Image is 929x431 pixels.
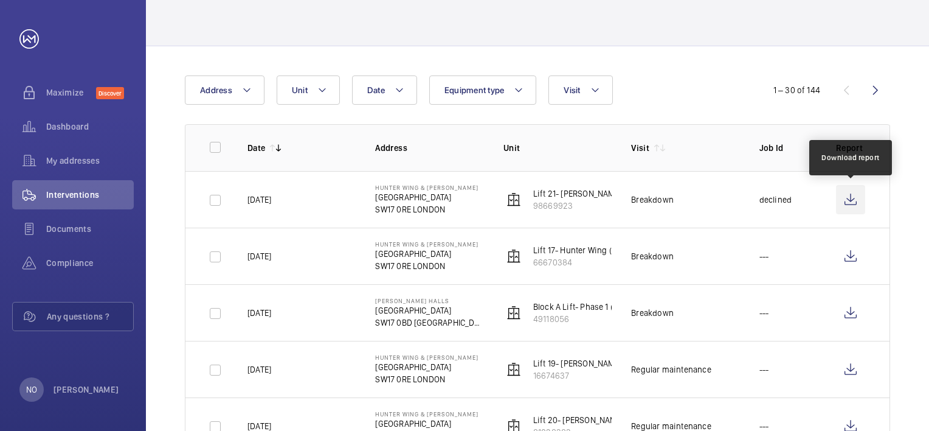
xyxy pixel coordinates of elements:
p: [GEOGRAPHIC_DATA] [375,418,478,430]
div: Download report [821,152,880,163]
span: My addresses [46,155,134,167]
p: --- [759,363,769,376]
p: [DATE] [247,363,271,376]
p: SW17 0RE LONDON [375,203,478,215]
p: Lift 20- [PERSON_NAME] (4FL) [533,414,644,426]
p: Lift 17- Hunter Wing (7FL) [533,244,627,256]
p: SW17 0RE LONDON [375,373,478,385]
p: [PERSON_NAME] [54,384,119,396]
img: elevator.svg [506,362,521,377]
p: [DATE] [247,194,271,206]
p: SW17 0RE LONDON [375,260,478,272]
p: Address [375,142,483,154]
img: elevator.svg [506,249,521,264]
p: Visit [631,142,649,154]
span: Dashboard [46,121,134,133]
p: Lift 21- [PERSON_NAME] (4FL) [533,187,643,200]
img: elevator.svg [506,306,521,320]
p: NO [26,384,37,396]
p: Date [247,142,265,154]
div: Regular maintenance [631,363,711,376]
p: [GEOGRAPHIC_DATA] [375,248,478,260]
span: Compliance [46,257,134,269]
button: Unit [277,75,340,105]
span: Unit [292,85,308,95]
p: [DATE] [247,307,271,319]
p: [GEOGRAPHIC_DATA] [375,191,478,203]
p: 98669923 [533,200,643,212]
button: Address [185,75,264,105]
button: Date [352,75,417,105]
p: SW17 0BD [GEOGRAPHIC_DATA] [375,317,483,329]
span: Any questions ? [47,310,133,323]
div: Breakdown [631,250,674,262]
p: [PERSON_NAME] Halls [375,297,483,304]
p: Hunter Wing & [PERSON_NAME] [375,354,478,361]
p: Hunter Wing & [PERSON_NAME] [375,184,478,191]
p: Unit [503,142,612,154]
p: --- [759,250,769,262]
p: --- [759,307,769,319]
span: Date [367,85,385,95]
p: Job Id [759,142,817,154]
p: [GEOGRAPHIC_DATA] [375,304,483,317]
p: [GEOGRAPHIC_DATA] [375,361,478,373]
div: Breakdown [631,194,674,206]
p: 16674637 [533,370,643,382]
p: Hunter Wing & [PERSON_NAME] [375,410,478,418]
p: 49118056 [533,313,629,325]
p: [DATE] [247,250,271,262]
p: Block A Lift- Phase 1 (6FL) [533,301,629,313]
span: Interventions [46,189,134,201]
span: Maximize [46,86,96,99]
span: Visit [564,85,580,95]
div: 1 – 30 of 144 [773,84,820,96]
span: Equipment type [444,85,505,95]
div: Breakdown [631,307,674,319]
span: Address [200,85,232,95]
button: Visit [548,75,612,105]
span: Documents [46,223,134,235]
p: 66670384 [533,256,627,268]
p: Hunter Wing & [PERSON_NAME] [375,240,478,248]
span: Discover [96,87,124,99]
p: declined [759,194,792,206]
p: Lift 19- [PERSON_NAME] (4FL) [533,357,643,370]
img: elevator.svg [506,192,521,207]
button: Equipment type [429,75,537,105]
